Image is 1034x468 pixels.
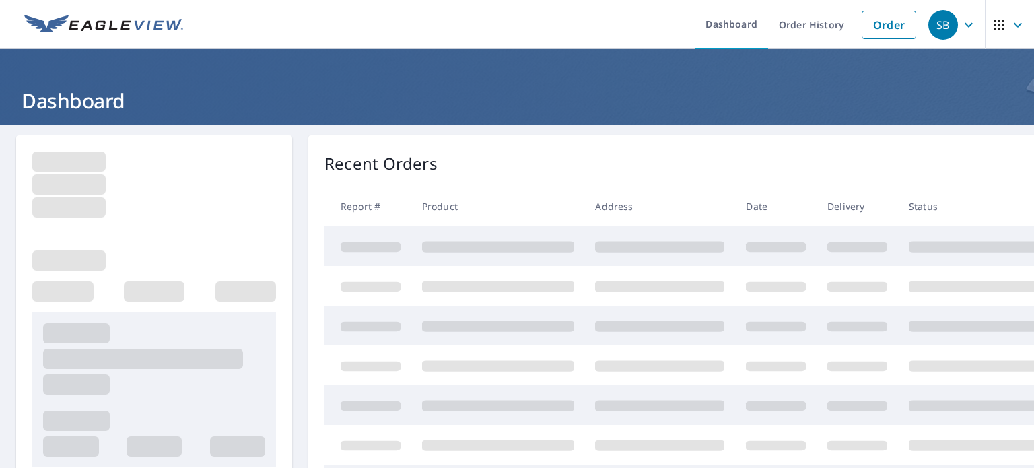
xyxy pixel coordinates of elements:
[862,11,916,39] a: Order
[24,15,183,35] img: EV Logo
[817,187,898,226] th: Delivery
[928,10,958,40] div: SB
[324,152,438,176] p: Recent Orders
[735,187,817,226] th: Date
[584,187,735,226] th: Address
[411,187,585,226] th: Product
[324,187,411,226] th: Report #
[16,87,1018,114] h1: Dashboard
